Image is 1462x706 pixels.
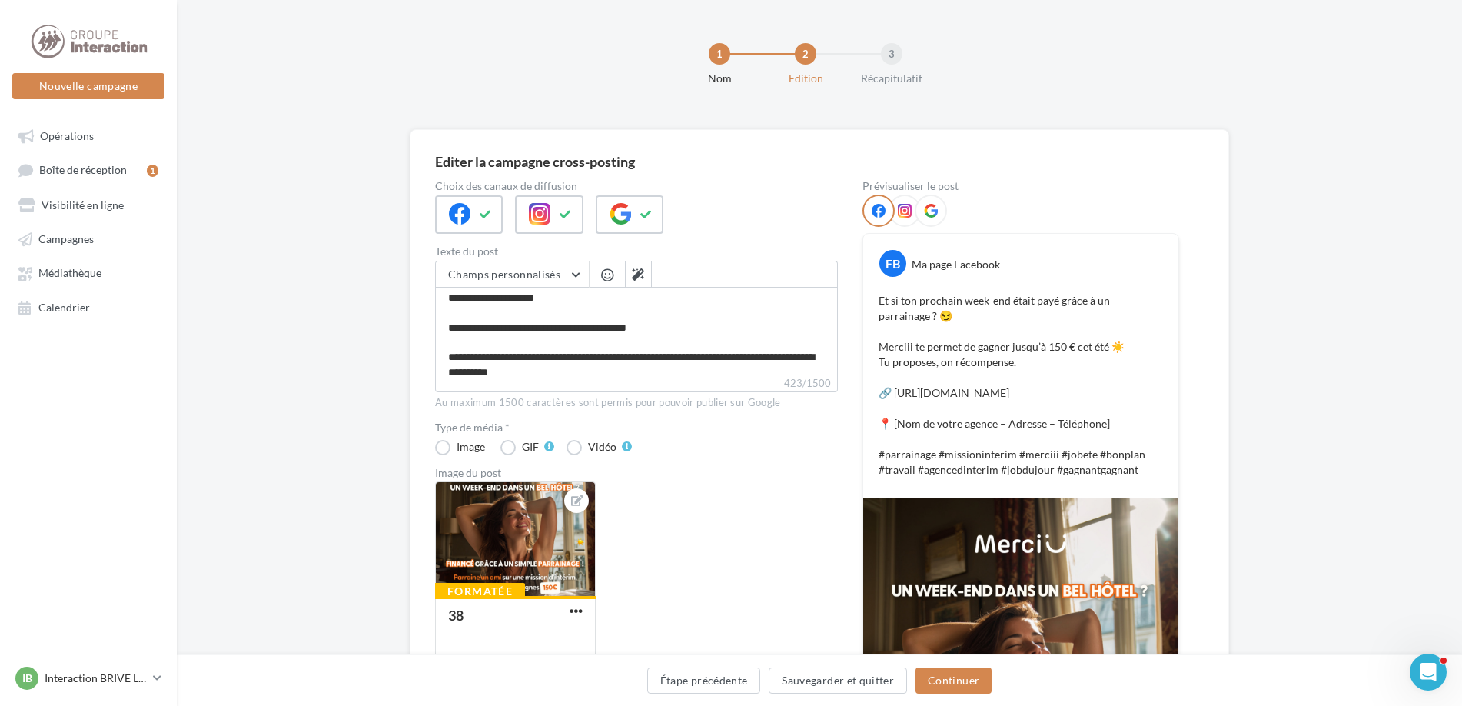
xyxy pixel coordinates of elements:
[912,257,1000,272] div: Ma page Facebook
[9,122,168,149] a: Opérations
[448,268,560,281] span: Champs personnalisés
[40,129,94,142] span: Opérations
[9,191,168,218] a: Visibilité en ligne
[709,43,730,65] div: 1
[12,73,164,99] button: Nouvelle campagne
[435,422,838,433] label: Type de média *
[147,165,158,177] div: 1
[38,301,90,314] span: Calendrier
[9,155,168,184] a: Boîte de réception1
[9,258,168,286] a: Médiathèque
[435,181,838,191] label: Choix des canaux de diffusion
[879,293,1163,478] p: Et si ton prochain week-end était payé grâce à un parrainage ? 😏 Merciii te permet de gagner jusq...
[756,71,855,86] div: Edition
[588,441,616,452] div: Vidéo
[9,293,168,321] a: Calendrier
[457,441,485,452] div: Image
[435,468,838,478] div: Image du post
[881,43,902,65] div: 3
[862,181,1179,191] div: Prévisualiser le post
[795,43,816,65] div: 2
[647,668,761,694] button: Étape précédente
[435,375,838,392] label: 423/1500
[12,664,164,693] a: IB Interaction BRIVE LA GAILLARDE
[915,668,992,694] button: Continuer
[42,198,124,211] span: Visibilité en ligne
[670,71,769,86] div: Nom
[769,668,907,694] button: Sauvegarder et quitter
[45,671,147,686] p: Interaction BRIVE LA GAILLARDE
[448,607,464,624] div: 38
[436,261,589,288] button: Champs personnalisés
[9,225,168,252] a: Campagnes
[435,155,635,168] div: Editer la campagne cross-posting
[842,71,941,86] div: Récapitulatif
[879,250,906,277] div: FB
[1410,654,1447,691] iframe: Intercom live chat
[435,396,838,410] div: Au maximum 1500 caractères sont permis pour pouvoir publier sur Google
[22,671,32,686] span: IB
[39,164,127,177] span: Boîte de réception
[435,583,525,600] div: Formatée
[38,232,94,245] span: Campagnes
[522,441,539,452] div: GIF
[38,267,101,280] span: Médiathèque
[435,246,838,257] label: Texte du post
